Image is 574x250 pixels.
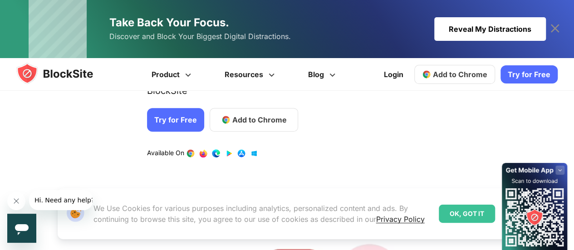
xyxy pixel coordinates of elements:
[7,214,36,243] iframe: Button to launch messaging window
[422,70,431,79] img: chrome-icon.svg
[209,58,293,91] a: Resources
[293,58,353,91] a: Blog
[434,17,546,41] div: Reveal My Distractions
[376,215,425,224] a: Privacy Policy
[232,114,287,125] span: Add to Chrome
[136,58,209,91] a: Product
[16,63,111,84] img: blocksite-icon.5d769676.svg
[5,6,65,14] span: Hi. Need any help?
[378,64,409,85] a: Login
[433,70,487,79] span: Add to Chrome
[109,16,229,29] span: Take Back Your Focus.
[439,205,495,223] div: OK, GOT IT
[109,30,291,43] span: Discover and Block Your Biggest Digital Distractions.
[93,203,432,225] p: We Use Cookies for various purposes including analytics, personalized content and ads. By continu...
[7,192,25,210] iframe: Close message
[147,108,204,132] a: Try for Free
[147,149,184,158] text: Available On
[210,108,298,132] a: Add to Chrome
[414,65,495,84] a: Add to Chrome
[500,65,558,83] a: Try for Free
[29,190,93,210] iframe: Message from company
